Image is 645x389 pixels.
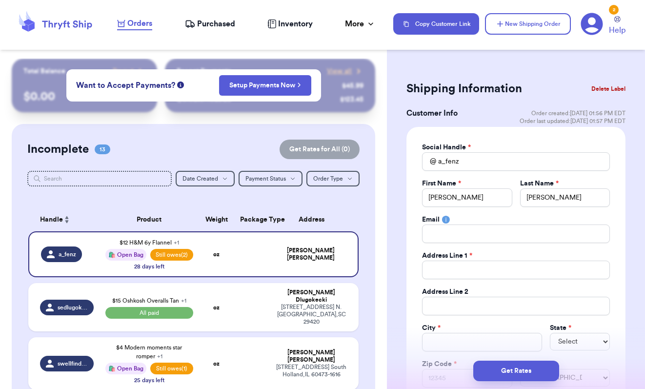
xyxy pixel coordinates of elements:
button: Order Type [306,171,360,186]
label: Last Name [520,179,559,188]
span: + 1 [181,298,186,304]
span: Orders [127,18,152,29]
div: 🛍️ Open Bag [105,249,147,261]
span: View all [327,66,352,76]
h2: Shipping Information [406,81,522,97]
div: 28 days left [134,263,164,270]
span: Want to Accept Payments? [76,80,175,91]
span: $15 Oshkosh Overalls Tan [112,298,186,304]
a: Inventory [267,18,313,30]
span: + 1 [157,353,162,359]
button: Date Created [176,171,235,186]
p: $ 0.00 [23,89,145,104]
span: Order created: [DATE] 01:56 PM EDT [531,109,625,117]
span: sedlugokecki [58,304,88,311]
button: Get Rates [473,361,559,381]
a: 2 [581,13,603,35]
span: + 1 [174,240,179,246]
span: All paid [105,307,193,319]
button: Sort ascending [63,214,71,225]
label: Email [422,215,440,225]
span: Help [609,24,625,36]
h2: Incomplete [27,142,89,157]
span: Date Created [182,176,218,182]
th: Package Type [234,208,270,231]
div: 2 [609,5,619,15]
span: Inventory [278,18,313,30]
h3: Customer Info [406,107,458,119]
p: Recent Payments [177,66,231,76]
label: Address Line 2 [422,287,468,297]
div: 🛍️ Open Bag [105,363,147,374]
a: Orders [117,18,152,30]
span: Still owes (2) [150,249,193,261]
div: More [345,18,376,30]
span: Purchased [197,18,235,30]
label: State [550,323,571,333]
input: Search [27,171,172,186]
span: Payment Status [245,176,286,182]
th: Weight [199,208,235,231]
p: Total Balance [23,66,65,76]
span: Order last updated: [DATE] 01:57 PM EDT [520,117,625,125]
a: Help [609,16,625,36]
button: New Shipping Order [485,13,571,35]
span: a_fenz [59,250,76,258]
span: Still owes (1) [150,363,193,374]
div: [PERSON_NAME] Dlugokecki [276,289,347,304]
span: Handle [40,215,63,225]
button: Copy Customer Link [393,13,479,35]
div: [STREET_ADDRESS] N. [GEOGRAPHIC_DATA] , SC 29420 [276,304,347,326]
a: Payout [113,66,145,76]
strong: oz [213,305,220,310]
div: 25 days left [134,376,164,384]
span: Order Type [313,176,343,182]
a: Purchased [185,18,235,30]
button: Payment Status [239,171,302,186]
label: Address Line 1 [422,251,472,261]
th: Product [100,208,199,231]
div: [PERSON_NAME] [PERSON_NAME] [276,247,346,262]
span: 13 [95,144,110,154]
label: City [422,323,441,333]
div: $ 45.99 [342,81,363,91]
label: Social Handle [422,143,471,152]
button: Delete Label [587,78,629,100]
div: [PERSON_NAME] [PERSON_NAME] [276,349,347,364]
label: First Name [422,179,461,188]
a: View all [327,66,363,76]
button: Setup Payments Now [219,75,311,96]
strong: oz [213,361,220,367]
span: $12 H&M 6y Flannel [120,240,179,246]
strong: oz [213,251,220,257]
a: Setup Payments Now [229,81,301,90]
span: Payout [113,66,134,76]
div: [STREET_ADDRESS] South Holland , IL 60473-1616 [276,364,347,378]
button: Get Rates for All (0) [280,140,360,159]
span: $4 Modern moments star romper [116,345,182,359]
div: $ 123.45 [340,95,363,104]
th: Address [270,208,359,231]
span: swellfindsco [58,360,88,368]
div: @ [422,152,436,171]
